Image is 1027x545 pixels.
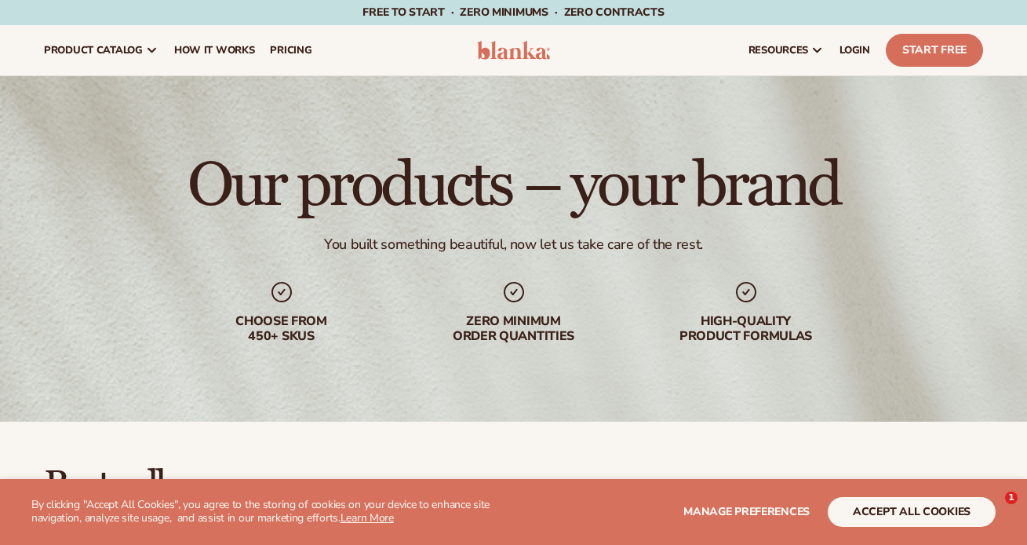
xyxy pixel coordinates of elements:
[44,466,463,507] h2: Best sellers
[341,510,394,525] a: Learn More
[262,25,319,75] a: pricing
[44,44,143,57] span: product catalog
[174,44,255,57] span: How It Works
[646,314,847,344] div: High-quality product formulas
[36,25,166,75] a: product catalog
[832,25,878,75] a: LOGIN
[362,5,664,20] span: Free to start · ZERO minimums · ZERO contracts
[683,497,810,527] button: Manage preferences
[1005,492,1018,504] span: 1
[413,314,614,344] div: Zero minimum order quantities
[741,25,832,75] a: resources
[886,34,983,67] a: Start Free
[477,41,551,60] img: logo
[188,154,839,217] h1: Our products – your brand
[181,314,382,344] div: Choose from 450+ Skus
[270,44,311,57] span: pricing
[683,504,810,519] span: Manage preferences
[839,44,870,57] span: LOGIN
[166,25,263,75] a: How It Works
[828,497,996,527] button: accept all cookies
[973,492,1011,529] iframe: Intercom live chat
[324,236,703,254] div: You built something beautiful, now let us take care of the rest.
[31,499,493,525] p: By clicking "Accept All Cookies", you agree to the storing of cookies on your device to enhance s...
[748,44,808,57] span: resources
